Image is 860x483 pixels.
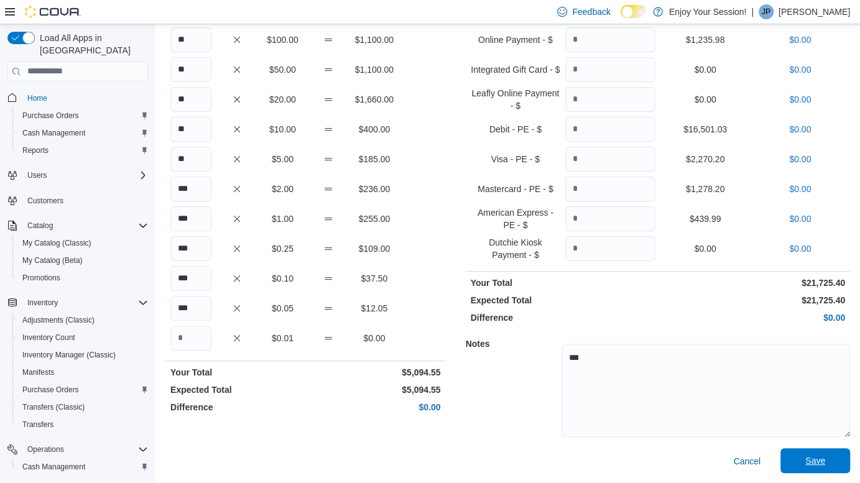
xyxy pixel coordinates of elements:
a: Transfers [17,417,58,432]
span: My Catalog (Classic) [22,238,91,248]
p: $100.00 [262,34,303,46]
span: Inventory Count [17,330,148,345]
p: $5.00 [262,153,303,165]
p: Debit - PE - $ [471,123,561,136]
button: Inventory Manager (Classic) [12,346,153,364]
p: $0.10 [262,272,303,285]
span: Customers [27,196,63,206]
button: Users [22,168,52,183]
p: | [751,4,754,19]
button: Customers [2,191,153,209]
p: $1,278.20 [660,183,751,195]
a: Customers [22,193,68,208]
p: $0.00 [755,63,845,76]
button: Cancel [728,449,765,474]
p: $439.99 [660,213,751,225]
p: $0.00 [755,213,845,225]
p: American Express - PE - $ [471,206,561,231]
input: Quantity [565,177,655,201]
span: Cancel [733,455,761,467]
p: $109.00 [354,242,395,255]
span: Transfers [22,420,53,430]
span: Reports [17,143,148,158]
a: My Catalog (Classic) [17,236,96,251]
p: $0.00 [755,93,845,106]
p: $400.00 [354,123,395,136]
input: Quantity [565,147,655,172]
p: $0.00 [755,153,845,165]
p: $0.00 [755,183,845,195]
a: Purchase Orders [17,382,84,397]
div: Jesse Prior [759,4,774,19]
a: Transfers (Classic) [17,400,90,415]
button: Inventory [22,295,63,310]
input: Quantity [170,296,211,321]
p: $0.05 [262,302,303,315]
span: Customers [22,193,148,208]
span: Load All Apps in [GEOGRAPHIC_DATA] [35,32,148,57]
input: Quantity [170,87,211,112]
span: Home [27,93,47,103]
button: Catalog [2,217,153,234]
span: Purchase Orders [17,382,148,397]
p: $0.00 [308,401,440,413]
input: Quantity [565,236,655,261]
p: $10.00 [262,123,303,136]
p: $20.00 [262,93,303,106]
a: Inventory Count [17,330,80,345]
input: Quantity [565,87,655,112]
button: Operations [22,442,69,457]
input: Quantity [170,177,211,201]
span: Promotions [22,273,60,283]
input: Quantity [170,117,211,142]
input: Quantity [170,27,211,52]
a: Manifests [17,365,59,380]
p: $16,501.03 [660,123,751,136]
button: Purchase Orders [12,107,153,124]
input: Quantity [170,236,211,261]
span: Cash Management [22,128,85,138]
span: Inventory Count [22,333,75,343]
span: Transfers [17,417,148,432]
p: $5,094.55 [308,384,440,396]
input: Quantity [565,57,655,82]
span: Adjustments (Classic) [22,315,95,325]
p: Your Total [471,277,655,289]
span: Purchase Orders [17,108,148,123]
button: Reports [12,142,153,159]
p: $0.00 [755,34,845,46]
a: Purchase Orders [17,108,84,123]
span: Cash Management [17,126,148,140]
span: Reports [22,145,49,155]
span: Inventory [27,298,58,308]
span: Catalog [27,221,53,231]
p: Integrated Gift Card - $ [471,63,561,76]
a: Promotions [17,270,65,285]
span: Purchase Orders [22,385,79,395]
span: Manifests [17,365,148,380]
input: Quantity [170,57,211,82]
input: Dark Mode [621,5,647,18]
p: $185.00 [354,153,395,165]
p: $2.00 [262,183,303,195]
p: Difference [471,311,655,324]
span: Transfers (Classic) [17,400,148,415]
input: Quantity [565,117,655,142]
span: Cash Management [22,462,85,472]
img: Cova [25,6,81,18]
span: Home [22,90,148,106]
p: $0.00 [660,63,751,76]
a: Home [22,91,52,106]
p: $1,100.00 [354,63,395,76]
p: $50.00 [262,63,303,76]
a: My Catalog (Beta) [17,253,88,268]
span: My Catalog (Beta) [17,253,148,268]
p: $21,725.40 [660,277,845,289]
button: Operations [2,441,153,458]
p: [PERSON_NAME] [779,4,850,19]
button: Adjustments (Classic) [12,311,153,329]
button: Purchase Orders [12,381,153,398]
p: $1,660.00 [354,93,395,106]
a: Inventory Manager (Classic) [17,347,121,362]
